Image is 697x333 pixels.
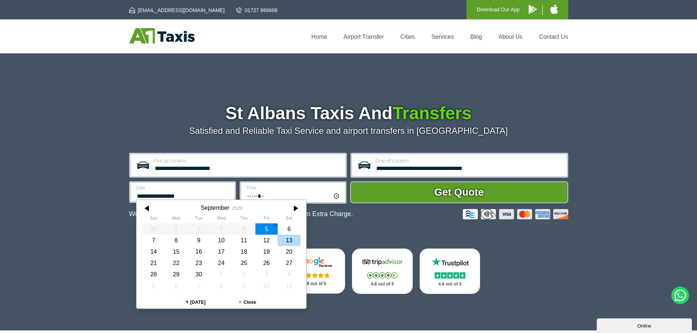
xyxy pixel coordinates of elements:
[400,34,415,40] a: Cities
[360,280,405,289] p: 4.8 out of 5
[255,246,278,257] div: 19 September 2025
[232,235,255,246] div: 11 September 2025
[529,5,537,14] img: A1 Taxis Android App
[210,280,233,292] div: 08 October 2025
[165,246,187,257] div: 15 September 2025
[187,223,210,235] div: 02 September 2025
[142,246,165,257] div: 14 September 2025
[142,257,165,269] div: 21 September 2025
[344,34,384,40] a: Airport Transfer
[210,246,233,257] div: 17 September 2025
[278,269,300,280] div: 04 October 2025
[142,269,165,280] div: 28 September 2025
[187,216,210,223] th: Tuesday
[165,223,187,235] div: 01 September 2025
[165,235,187,246] div: 08 September 2025
[129,28,195,43] img: A1 Taxis St Albans LTD
[278,246,300,257] div: 20 September 2025
[435,272,465,279] img: Stars
[154,159,341,163] label: Pick-up Location
[129,126,568,136] p: Satisfied and Reliable Taxi Service and airport transfers in [GEOGRAPHIC_DATA]
[210,223,233,235] div: 03 September 2025
[187,235,210,246] div: 09 September 2025
[352,249,413,294] a: Tripadvisor Stars 4.8 out of 5
[428,280,472,289] p: 4.8 out of 5
[278,223,300,235] div: 06 September 2025
[360,257,404,268] img: Tripadvisor
[278,235,300,246] div: 13 September 2025
[393,103,472,123] span: Transfers
[187,246,210,257] div: 16 September 2025
[269,210,353,217] span: The Car at No Extra Charge.
[278,216,300,223] th: Saturday
[255,269,278,280] div: 03 October 2025
[247,186,341,190] label: Time
[255,235,278,246] div: 12 September 2025
[232,257,255,269] div: 25 September 2025
[431,34,454,40] a: Services
[232,246,255,257] div: 18 September 2025
[311,34,327,40] a: Home
[210,257,233,269] div: 24 September 2025
[129,7,225,14] a: [EMAIL_ADDRESS][DOMAIN_NAME]
[232,280,255,292] div: 09 October 2025
[232,269,255,280] div: 02 October 2025
[499,34,523,40] a: About Us
[293,257,337,268] img: Google
[232,216,255,223] th: Thursday
[367,272,397,279] img: Stars
[210,269,233,280] div: 01 October 2025
[420,249,480,294] a: Trustpilot Stars 4.8 out of 5
[477,5,520,14] p: Download Our App
[210,235,233,246] div: 10 September 2025
[165,269,187,280] div: 29 September 2025
[201,204,229,211] div: September
[142,280,165,292] div: 05 October 2025
[375,159,562,163] label: Drop-off Location
[187,269,210,280] div: 30 September 2025
[255,216,278,223] th: Friday
[463,209,568,219] img: Credit And Debit Cards
[142,216,165,223] th: Sunday
[278,280,300,292] div: 11 October 2025
[539,34,568,40] a: Contact Us
[136,186,230,190] label: Date
[210,216,233,223] th: Wednesday
[165,280,187,292] div: 06 October 2025
[428,257,472,268] img: Trustpilot
[255,257,278,269] div: 26 September 2025
[232,223,255,235] div: 04 September 2025
[221,296,274,309] button: Close
[142,223,165,235] div: 31 August 2025
[255,223,278,235] div: 05 September 2025
[278,257,300,269] div: 27 September 2025
[165,257,187,269] div: 22 September 2025
[470,34,482,40] a: Blog
[165,216,187,223] th: Monday
[169,296,221,309] button: [DATE]
[187,280,210,292] div: 07 October 2025
[129,210,353,218] p: We Now Accept Card & Contactless Payment In
[550,4,558,14] img: A1 Taxis iPhone App
[142,235,165,246] div: 07 September 2025
[187,257,210,269] div: 23 September 2025
[255,280,278,292] div: 10 October 2025
[300,272,330,278] img: Stars
[350,181,568,203] button: Get Quote
[129,105,568,122] h1: St Albans Taxis And
[597,317,693,333] iframe: chat widget
[236,7,278,14] a: 01727 866666
[232,205,242,211] div: 2025
[284,249,345,294] a: Google Stars 4.8 out of 5
[292,279,337,288] p: 4.8 out of 5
